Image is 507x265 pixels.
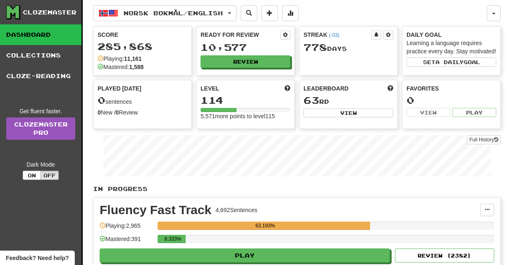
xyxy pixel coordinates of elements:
div: Get fluent faster. [6,107,75,115]
button: Off [41,171,59,180]
div: Playing: 2,965 [100,222,153,235]
div: Favorites [407,84,496,93]
button: View [304,108,393,117]
div: 0 [407,95,496,105]
button: View [407,108,450,117]
div: 4,692 Sentences [215,206,257,214]
div: rd [304,95,393,106]
div: 63.193% [160,222,370,230]
div: Dark Mode [6,160,75,169]
button: Play [452,108,496,117]
span: 778 [304,41,327,53]
span: This week in points, UTC [387,84,393,93]
div: Score [98,31,187,39]
div: Mastered: [98,63,143,71]
span: Open feedback widget [6,254,69,262]
strong: 0 [98,109,101,116]
strong: 0 [116,109,119,116]
button: Review (2382) [395,248,494,263]
button: Play [100,248,390,263]
div: Streak [304,31,371,39]
a: ClozemasterPro [6,117,75,140]
strong: 11,161 [124,55,142,62]
div: 8.333% [160,235,186,243]
strong: 1,588 [129,64,143,70]
div: Day s [304,42,393,53]
div: Playing: [98,55,142,63]
div: New / Review [98,108,187,117]
span: a daily [435,59,464,65]
span: Score more points to level up [285,84,290,93]
div: sentences [98,95,187,106]
div: Clozemaster [23,8,77,17]
button: Search sentences [241,5,257,21]
span: 63 [304,94,319,106]
a: (-03) [329,32,339,38]
span: Leaderboard [304,84,349,93]
div: Mastered: 391 [100,235,153,248]
div: 10,577 [201,42,290,53]
div: 5,571 more points to level 115 [201,112,290,120]
button: More stats [282,5,299,21]
span: Level [201,84,219,93]
div: Learning a language requires practice every day. Stay motivated! [407,39,496,55]
div: 285,868 [98,41,187,52]
div: Ready for Review [201,31,280,39]
span: Norsk bokmål / English [124,10,223,17]
div: Fluency Fast Track [100,204,211,216]
button: Add sentence to collection [261,5,278,21]
button: Norsk bokmål/English [93,5,237,21]
button: Review [201,55,290,68]
button: Full History [467,135,501,144]
p: In Progress [93,185,501,193]
button: Seta dailygoal [407,57,496,67]
button: On [23,171,41,180]
span: 0 [98,94,105,106]
div: Daily Goal [407,31,496,39]
div: 114 [201,95,290,105]
span: Played [DATE] [98,84,141,93]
